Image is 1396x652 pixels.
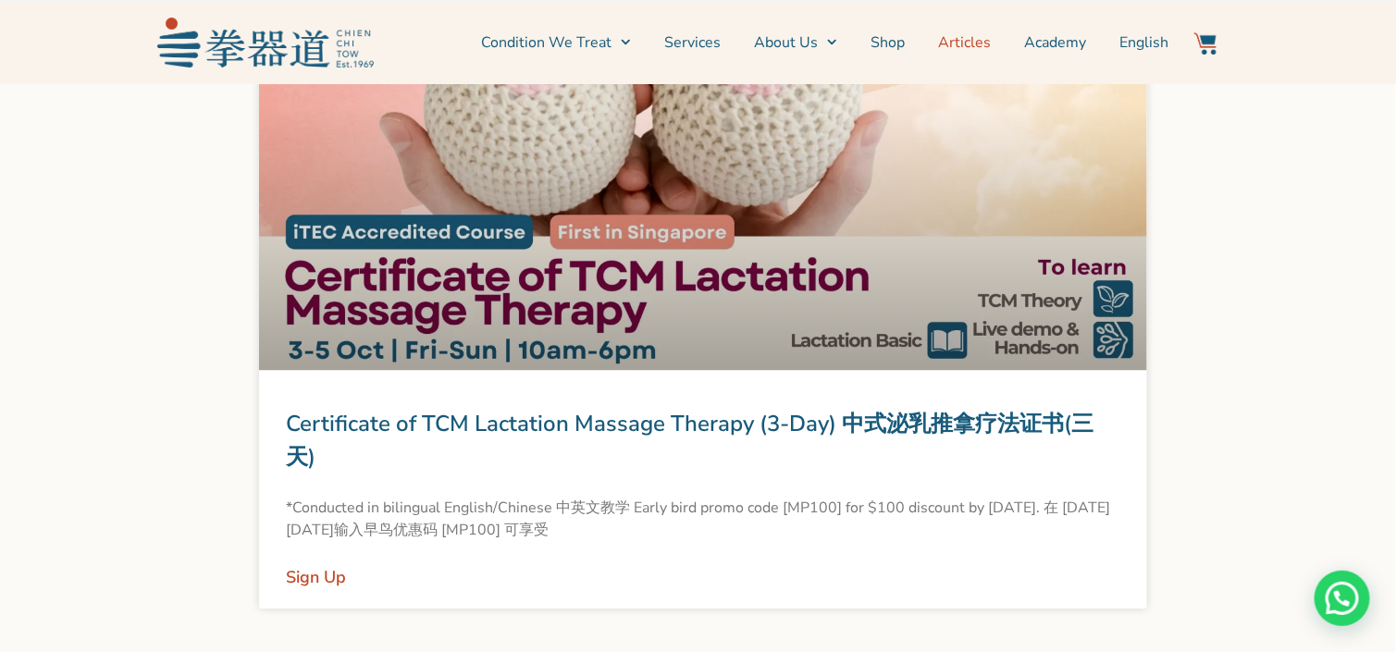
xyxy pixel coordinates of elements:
a: Services [664,19,721,66]
a: About Us [754,19,837,66]
a: Shop [871,19,905,66]
a: Academy [1024,19,1086,66]
a: Certificate of TCM Lactation Massage Therapy (3-Day) 中式泌乳推拿疗法证书(三天) [287,409,1094,472]
a: English [1119,19,1168,66]
a: Condition We Treat [481,19,631,66]
img: Website Icon-03 [1194,32,1217,55]
span: English [1119,31,1168,54]
nav: Menu [383,19,1169,66]
p: *Conducted in bilingual English/Chinese 中英文教学 Early bird promo code [MP100] for $100 discount by ... [287,497,1119,541]
a: Read more about Certificate of TCM Lactation Massage Therapy (3-Day) 中式泌乳推拿疗法证书(三天) [287,564,347,590]
a: Articles [938,19,991,66]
